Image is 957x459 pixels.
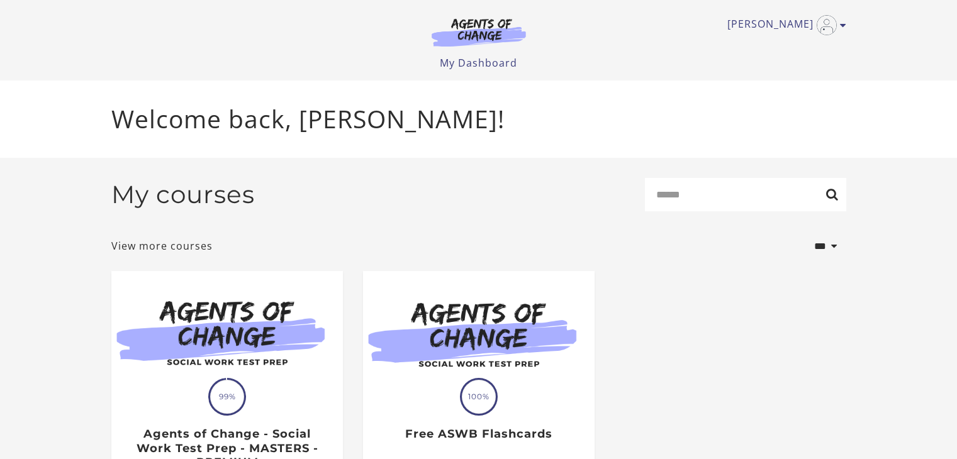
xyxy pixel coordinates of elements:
[111,101,846,138] p: Welcome back, [PERSON_NAME]!
[376,427,581,441] h3: Free ASWB Flashcards
[462,380,496,414] span: 100%
[111,180,255,209] h2: My courses
[111,238,213,253] a: View more courses
[210,380,244,414] span: 99%
[440,56,517,70] a: My Dashboard
[727,15,840,35] a: Toggle menu
[418,18,539,47] img: Agents of Change Logo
